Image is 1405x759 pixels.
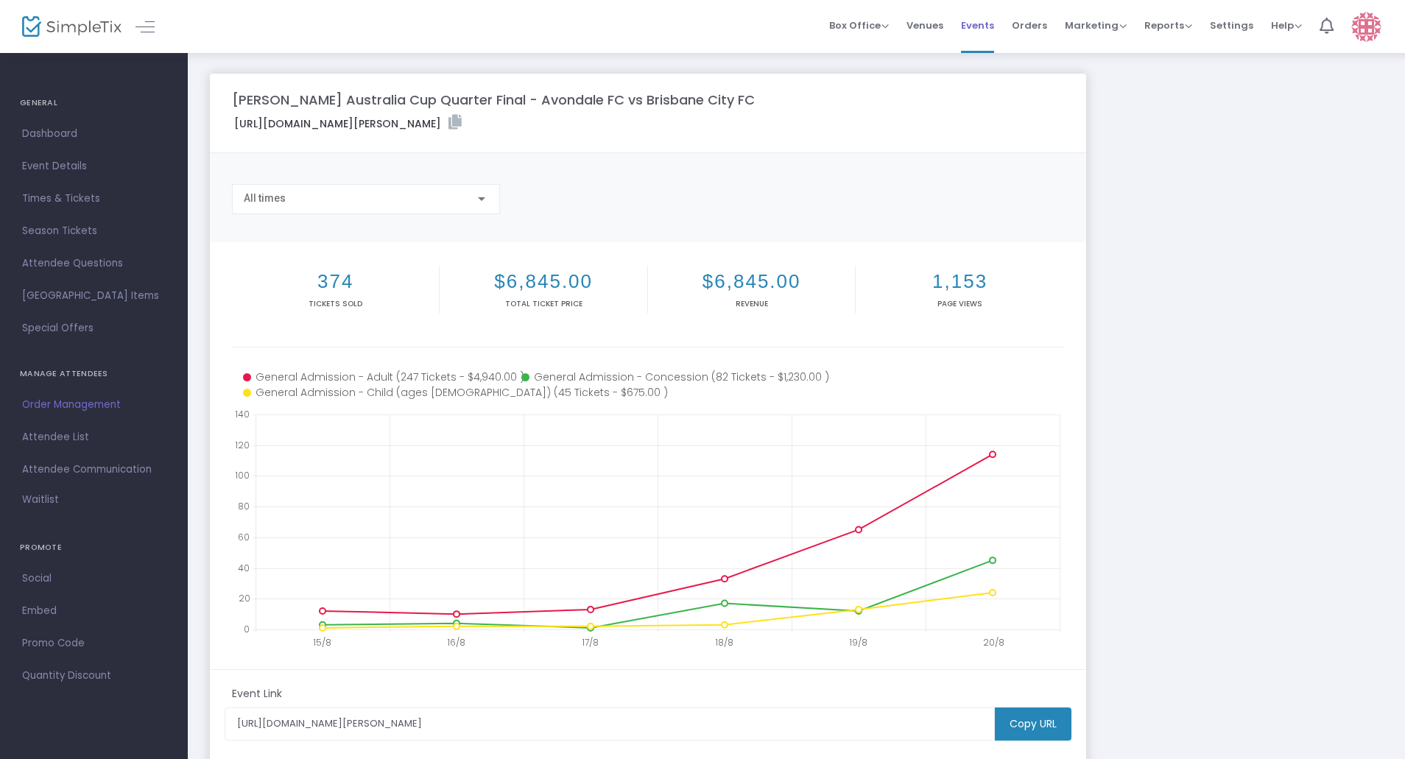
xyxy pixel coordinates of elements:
span: Order Management [22,395,166,414]
text: 80 [238,500,250,512]
span: Times & Tickets [22,189,166,208]
span: Event Details [22,157,166,176]
h4: MANAGE ATTENDEES [20,359,168,389]
span: Reports [1144,18,1192,32]
span: [GEOGRAPHIC_DATA] Items [22,286,166,306]
text: 18/8 [715,636,733,649]
span: Special Offers [22,319,166,338]
text: 140 [235,408,250,420]
m-button: Copy URL [995,707,1071,741]
text: 0 [244,623,250,635]
text: 19/8 [849,636,867,649]
h2: $6,845.00 [443,270,644,293]
text: 40 [238,561,250,573]
text: 100 [235,469,250,481]
text: 15/8 [313,636,331,649]
span: All times [244,192,286,204]
span: Box Office [829,18,889,32]
span: Help [1271,18,1302,32]
span: Dashboard [22,124,166,144]
span: Attendee Questions [22,254,166,273]
span: Waitlist [22,493,59,507]
p: Total Ticket Price [443,298,644,309]
text: 16/8 [447,636,465,649]
h4: GENERAL [20,88,168,118]
span: Social [22,569,166,588]
text: 20/8 [983,636,1004,649]
text: 17/8 [582,636,599,649]
span: Settings [1210,7,1253,44]
span: Marketing [1065,18,1127,32]
p: Revenue [651,298,852,309]
h2: 374 [235,270,436,293]
label: [URL][DOMAIN_NAME][PERSON_NAME] [234,115,462,132]
h2: 1,153 [859,270,1060,293]
span: Embed [22,601,166,621]
m-panel-subtitle: Event Link [232,686,282,702]
m-panel-title: [PERSON_NAME] Australia Cup Quarter Final - Avondale FC vs Brisbane City FC [232,90,755,110]
span: Orders [1012,7,1047,44]
text: 20 [239,592,250,604]
span: Venues [906,7,943,44]
span: Attendee List [22,428,166,447]
h2: $6,845.00 [651,270,852,293]
p: Page Views [859,298,1060,309]
span: Quantity Discount [22,666,166,685]
text: 120 [235,438,250,451]
text: 60 [238,530,250,543]
span: Events [961,7,994,44]
span: Promo Code [22,634,166,653]
h4: PROMOTE [20,533,168,562]
p: Tickets sold [235,298,436,309]
span: Attendee Communication [22,460,166,479]
span: Season Tickets [22,222,166,241]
